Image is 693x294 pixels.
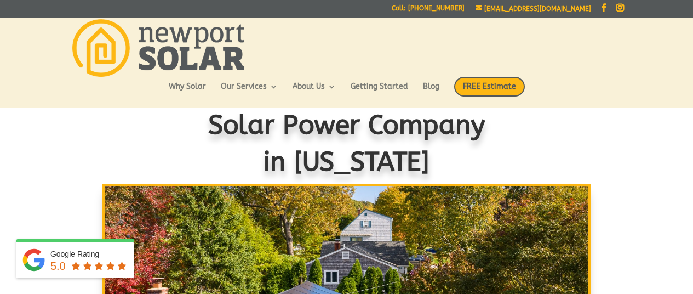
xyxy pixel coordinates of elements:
[293,83,336,101] a: About Us
[169,83,206,101] a: Why Solar
[208,110,485,177] span: Solar Power Company in [US_STATE]
[454,77,525,97] span: FREE Estimate
[50,260,66,272] span: 5.0
[423,83,439,101] a: Blog
[476,5,591,13] a: [EMAIL_ADDRESS][DOMAIN_NAME]
[50,248,129,259] div: Google Rating
[72,19,244,77] img: Newport Solar | Solar Energy Optimized.
[392,5,465,16] a: Call: [PHONE_NUMBER]
[454,77,525,108] a: FREE Estimate
[351,83,408,101] a: Getting Started
[221,83,278,101] a: Our Services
